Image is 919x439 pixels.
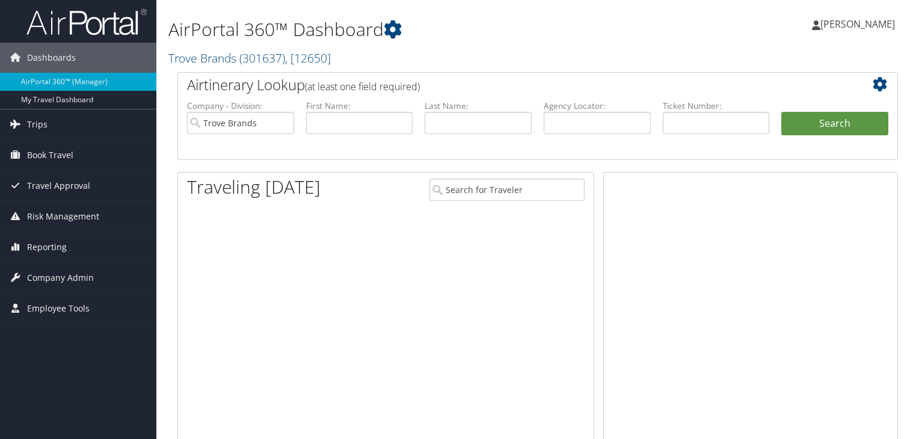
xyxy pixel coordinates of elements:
[663,100,770,112] label: Ticket Number:
[27,232,67,262] span: Reporting
[27,171,90,201] span: Travel Approval
[27,201,99,232] span: Risk Management
[820,17,895,31] span: [PERSON_NAME]
[429,179,585,201] input: Search for Traveler
[187,75,828,95] h2: Airtinerary Lookup
[812,6,907,42] a: [PERSON_NAME]
[27,263,94,293] span: Company Admin
[425,100,532,112] label: Last Name:
[26,8,147,36] img: airportal-logo.png
[544,100,651,112] label: Agency Locator:
[285,50,331,66] span: , [ 12650 ]
[168,17,661,42] h1: AirPortal 360™ Dashboard
[27,43,76,73] span: Dashboards
[27,293,90,324] span: Employee Tools
[239,50,285,66] span: ( 301637 )
[187,100,294,112] label: Company - Division:
[305,80,420,93] span: (at least one field required)
[781,112,888,136] button: Search
[27,140,73,170] span: Book Travel
[306,100,413,112] label: First Name:
[168,50,331,66] a: Trove Brands
[27,109,48,140] span: Trips
[187,174,321,200] h1: Traveling [DATE]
